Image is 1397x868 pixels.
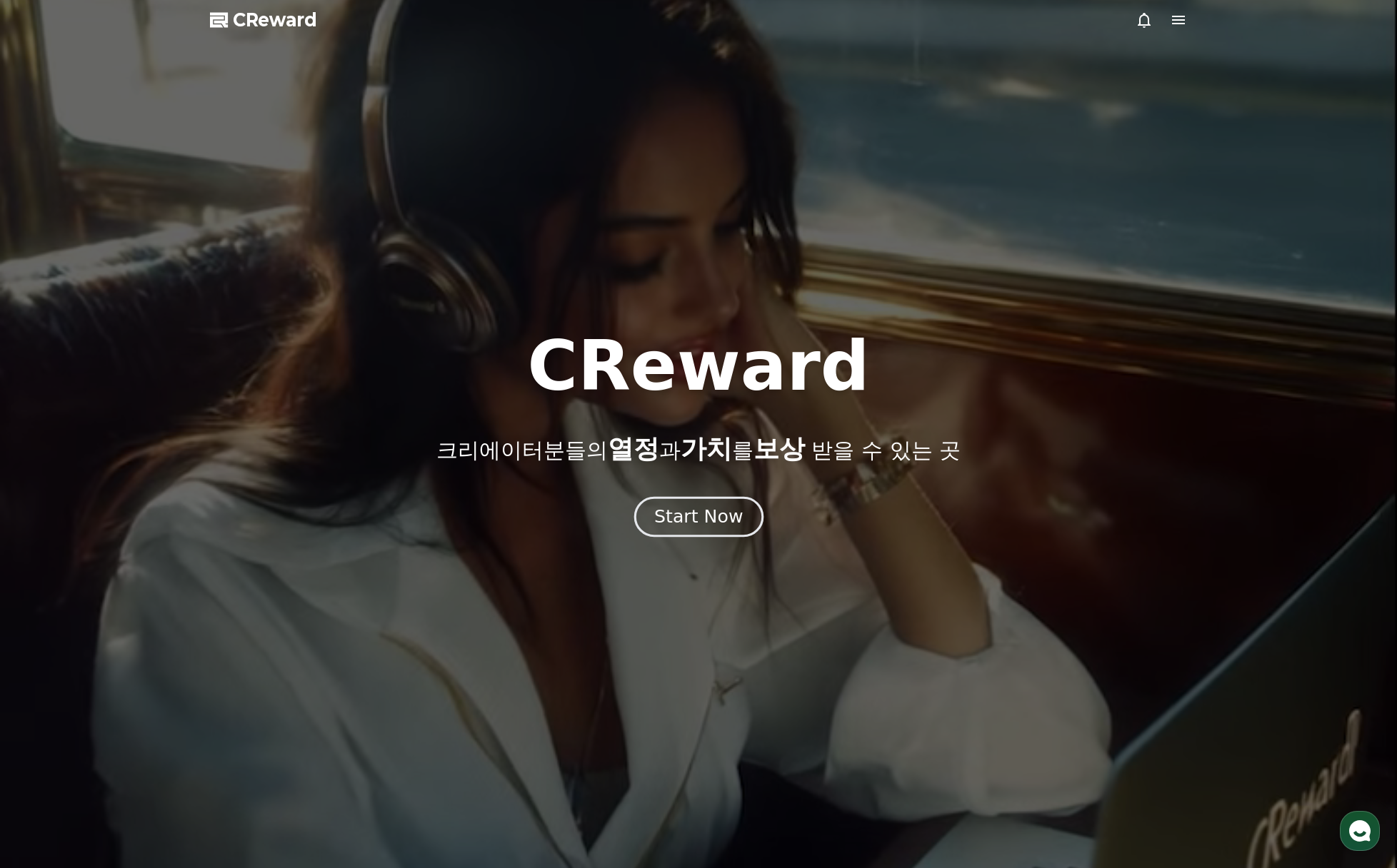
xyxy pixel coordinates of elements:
[637,512,761,525] a: Start Now
[210,9,317,31] a: CReward
[634,497,763,538] button: Start Now
[436,435,961,463] p: 크리에이터분들의 과 를 받을 수 있는 곳
[654,505,743,529] div: Start Now
[4,453,94,488] a: 홈
[131,475,148,486] span: 대화
[527,332,869,400] h1: CReward
[184,453,274,488] a: 설정
[45,474,54,485] span: 홈
[233,9,317,31] span: CReward
[608,434,659,463] span: 열정
[753,434,805,463] span: 보상
[94,453,184,488] a: 대화
[681,434,732,463] span: 가치
[221,474,238,485] span: 설정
